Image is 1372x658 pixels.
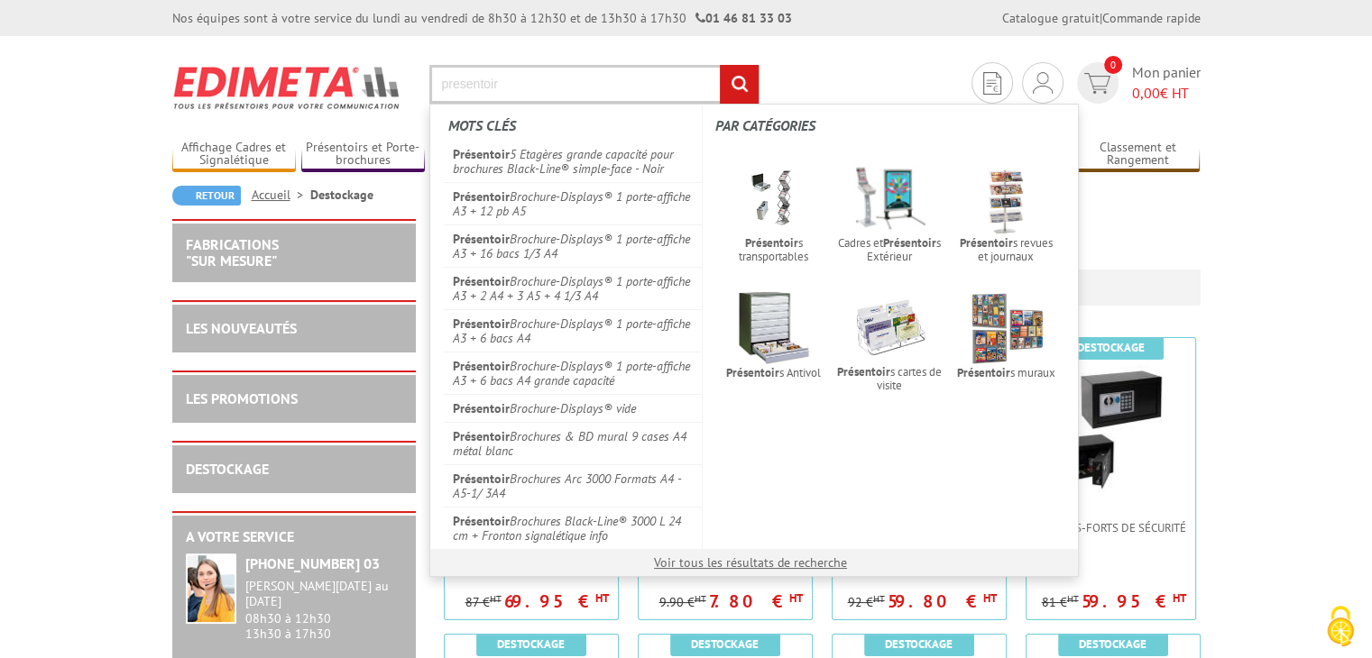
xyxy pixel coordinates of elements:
input: rechercher [720,65,759,104]
a: Classement et Rangement [1076,140,1201,169]
em: Présentoir [957,365,1010,380]
p: 7.80 € [709,596,803,607]
b: Destockage [885,636,953,652]
img: Cookies (fenêtre modale) [1318,604,1363,649]
p: 69.95 € [504,596,609,607]
span: € HT [1132,83,1201,104]
a: PrésentoirBrochures Black-Line® 3000 L 24 cm + Fronton signalétique info [444,507,703,549]
em: Présentoir [453,231,510,247]
sup: HT [983,590,997,606]
img: Coffres-forts de sécurité [1047,365,1174,491]
img: Edimeta [172,54,402,121]
div: Rechercher un produit ou une référence... [429,104,1079,577]
sup: HT [695,592,706,605]
em: Présentoir [453,146,510,162]
em: Présentoir [453,428,510,444]
b: Destockage [1079,636,1146,652]
div: 08h30 à 12h30 13h30 à 17h30 [245,579,402,641]
input: Rechercher un produit ou une référence... [429,65,760,104]
b: Destockage [1077,340,1145,355]
b: Destockage [691,636,759,652]
h2: A votre service [186,529,402,545]
a: Présentoir5 Etagères grande capacité pour brochures Black-Line® simple-face - Noir [444,141,703,182]
a: Affichage Cadres et Signalétique [172,140,297,169]
img: presentoirs-antivol.jpg [736,290,811,365]
strong: 01 46 81 33 03 [695,10,792,26]
span: s muraux [957,366,1055,393]
a: LES NOUVEAUTÉS [186,319,297,337]
a: Catalogue gratuit [1002,10,1100,26]
em: Présentoir [837,364,890,379]
img: muraux.jpg [969,290,1044,365]
a: Commande rapide [1102,10,1201,26]
sup: HT [1067,592,1079,605]
p: 92 € [848,596,885,609]
em: Présentoir [453,358,510,374]
img: presentoirs_pliables_215415_2.jpg [736,161,811,236]
a: Cadres etPrésentoirs Extérieur [832,156,948,270]
img: presentoirs-brochures.jpg [969,161,1044,236]
img: vignette-presentoirs-plv-exterieur.jpg [852,161,927,236]
a: Présentoirs transportables [715,156,832,270]
em: Présentoir [726,365,779,380]
b: Destockage [497,636,565,652]
span: s revues et journaux [953,236,1059,263]
sup: HT [1173,590,1186,606]
a: Présentoirs muraux [948,285,1064,398]
strong: [PHONE_NUMBER] 03 [245,554,380,572]
img: devis rapide [1033,72,1053,94]
p: 59.95 € [1082,596,1186,607]
sup: HT [595,590,609,606]
em: Présentoir [453,513,510,529]
a: Voir tous les résultats de recherche [654,554,847,571]
img: widget-service.jpg [186,553,236,624]
p: 59.80 € [888,596,997,607]
span: Mon panier [1132,62,1201,104]
img: devis rapide [1084,73,1110,94]
span: Mots clés [448,116,516,134]
span: s Antivol [726,366,821,393]
a: PrésentoirBrochure-Displays® vide [444,394,703,422]
a: Retour [172,186,241,206]
a: PrésentoirBrochure-Displays® 1 porte-affiche A3 + 6 bacs A4 grande capacité [444,352,703,394]
div: | [1002,9,1201,27]
em: Présentoir [453,188,510,205]
sup: HT [789,590,803,606]
a: Présentoirs revues et journaux [948,156,1064,270]
a: Coffres-forts de sécurité [1027,521,1195,535]
em: Présentoir [453,471,510,487]
em: Présentoir [453,315,510,332]
a: PrésentoirBrochure-Displays® 1 porte-affiche A3 + 16 bacs 1/3 A4 [444,224,703,267]
img: devis rapide [983,72,1001,95]
button: Cookies (fenêtre modale) [1309,597,1372,658]
a: PrésentoirBrochure-Displays® 1 porte-affiche A3 + 2 A4 + 3 A5 + 4 1/3 A4 [444,267,703,309]
span: Cadres et s Extérieur [837,236,943,263]
a: Présentoirs Antivol [715,285,832,398]
a: Présentoirs cartes de visite [832,285,948,398]
a: PrésentoirBrochures & BD mural 9 cases A4 métal blanc [444,422,703,464]
em: Présentoir [453,273,510,289]
a: PrésentoirBrochure-Displays® 1 porte-affiche A3 + 12 pb A5 [444,182,703,224]
a: DESTOCKAGE [186,460,269,478]
sup: HT [873,592,885,605]
a: LES PROMOTIONS [186,389,298,407]
label: Par catégories [715,106,1064,145]
span: Coffres-forts de sécurité [1036,521,1186,535]
a: PrésentoirBrochures Arc 3000 Formats A4 - A5-1/ 3A4 [444,464,703,507]
a: devis rapide 0 Mon panier 0,00€ HT [1073,62,1201,104]
sup: HT [490,592,502,605]
span: s transportables [721,236,826,263]
a: FABRICATIONS"Sur Mesure" [186,235,279,270]
li: Destockage [310,186,373,204]
p: 87 € [465,596,502,609]
span: s cartes de visite [837,365,943,392]
em: Présentoir [960,235,1013,251]
a: PrésentoirBrochure-Displays® 1 porte-affiche A3 + 6 bacs A4 [444,309,703,352]
em: Présentoir [453,400,510,416]
div: [PERSON_NAME][DATE] au [DATE] [245,579,402,609]
a: Présentoirs et Porte-brochures [301,140,426,169]
div: Nos équipes sont à votre service du lundi au vendredi de 8h30 à 12h30 et de 13h30 à 17h30 [172,9,792,27]
img: presentoirs_cartes_visite_470800.jpg [852,290,927,365]
span: 0 [1104,56,1122,74]
span: 0,00 [1132,84,1160,102]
